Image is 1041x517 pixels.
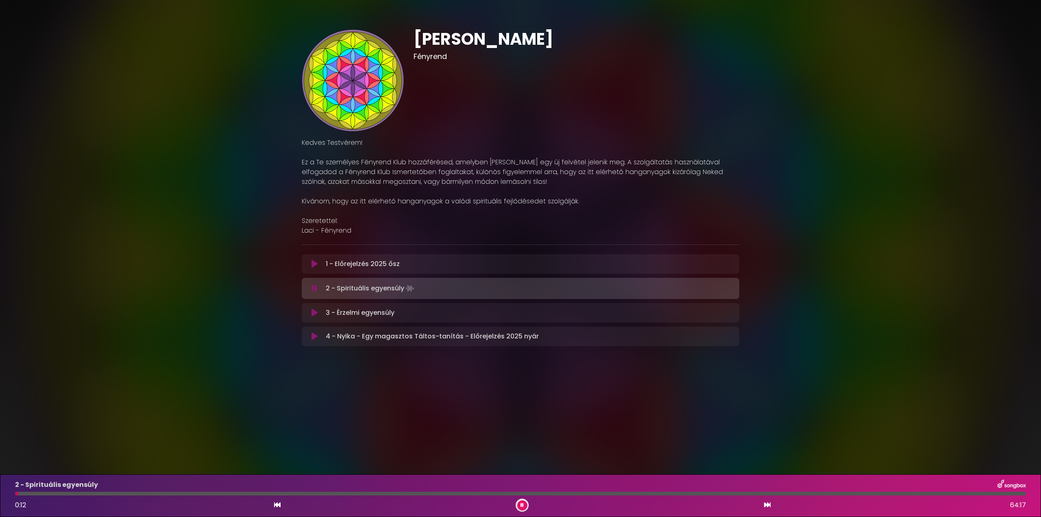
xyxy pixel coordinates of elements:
[326,283,416,294] p: 2 - Spirituális egyensúly
[414,29,739,49] h1: [PERSON_NAME]
[326,308,394,318] p: 3 - Érzelmi egyensúly
[302,138,739,236] p: Kedves Testvérem! Ez a Te személyes Fényrend Klub hozzáférésed, amelyben [PERSON_NAME] egy új fel...
[326,332,539,341] p: 4 - Nyika - Egy magasztos Táltos-tanítás - Előrejelzés 2025 nyár
[326,259,400,269] p: 1 - Előrejelzés 2025 ősz
[302,29,404,131] img: tZdHPxKtS5WkpfQ2P9l4
[404,283,416,294] img: waveform4.gif
[414,52,739,61] h3: Fényrend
